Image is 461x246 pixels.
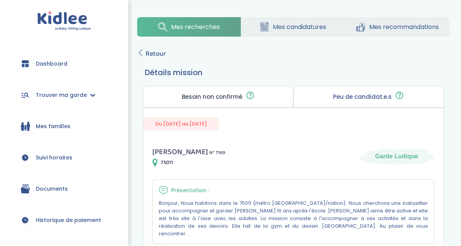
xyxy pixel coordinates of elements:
p: Peu de candidat.e.s [333,94,392,100]
a: Mes familles [11,113,117,140]
p: Besoin non confirmé [182,94,242,100]
span: Trouver ma garde [36,91,87,99]
a: Mes recommandations [346,17,450,37]
a: Dashboard [11,50,117,77]
span: Documents [36,185,68,193]
span: Suivi horaires [36,154,72,162]
span: Mes recherches [171,22,220,32]
h3: Détails mission [145,67,442,78]
span: [PERSON_NAME] [152,146,208,158]
a: Trouver ma garde [11,81,117,109]
span: Mes candidatures [273,22,326,32]
span: 75011 [161,159,173,167]
span: Du [DATE] au [DATE] [143,117,219,130]
span: Mes recommandations [369,22,439,32]
span: Garde Ludique [375,152,418,161]
span: Retour [146,48,166,59]
a: Historique de paiement [11,206,117,234]
a: Documents [11,175,117,203]
span: Dashboard [36,60,67,68]
span: Présentation : [171,187,209,195]
a: Suivi horaires [11,144,117,171]
a: Retour [137,48,166,59]
a: Mes candidatures [241,17,345,37]
a: Mes recherches [137,17,241,37]
p: Bonjour, Nous habitons dans le 75011 (métro [GEOGRAPHIC_DATA]/nation). Nous cherchons une babysit... [159,199,428,238]
span: Mes familles [36,122,70,130]
img: logo.svg [37,11,91,31]
span: Historique de paiement [36,216,101,224]
span: N° 7169 [209,149,225,157]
